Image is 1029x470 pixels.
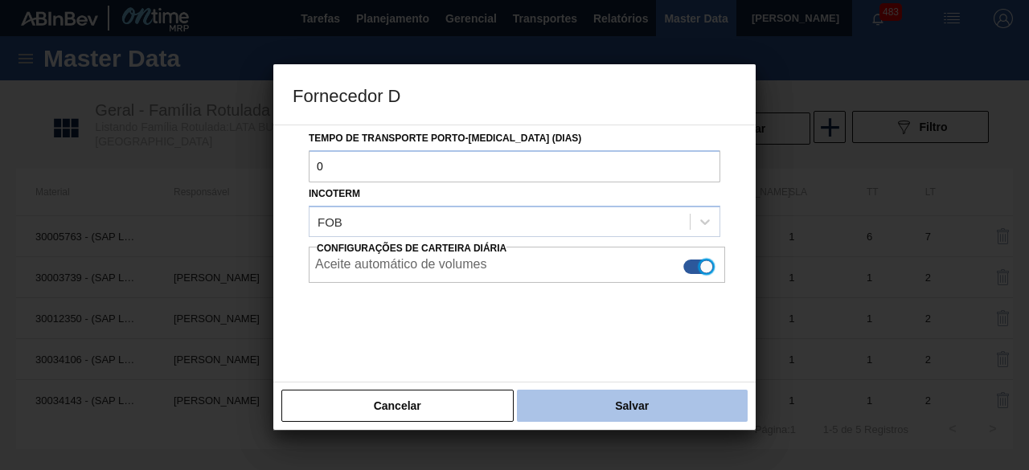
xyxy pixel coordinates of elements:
div: Essa configuração habilita a criação automática de composição de carga do lado do fornecedor caso... [309,237,720,284]
button: Cancelar [281,390,514,422]
label: Incoterm [309,188,360,199]
h3: Fornecedor D [273,64,756,125]
span: Configurações de Carteira Diária [317,243,506,254]
button: Salvar [517,390,748,422]
label: Tempo de Transporte Porto-[MEDICAL_DATA] (dias) [309,127,720,150]
div: FOB [318,215,342,228]
label: Aceite automático de volumes [315,257,486,276]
